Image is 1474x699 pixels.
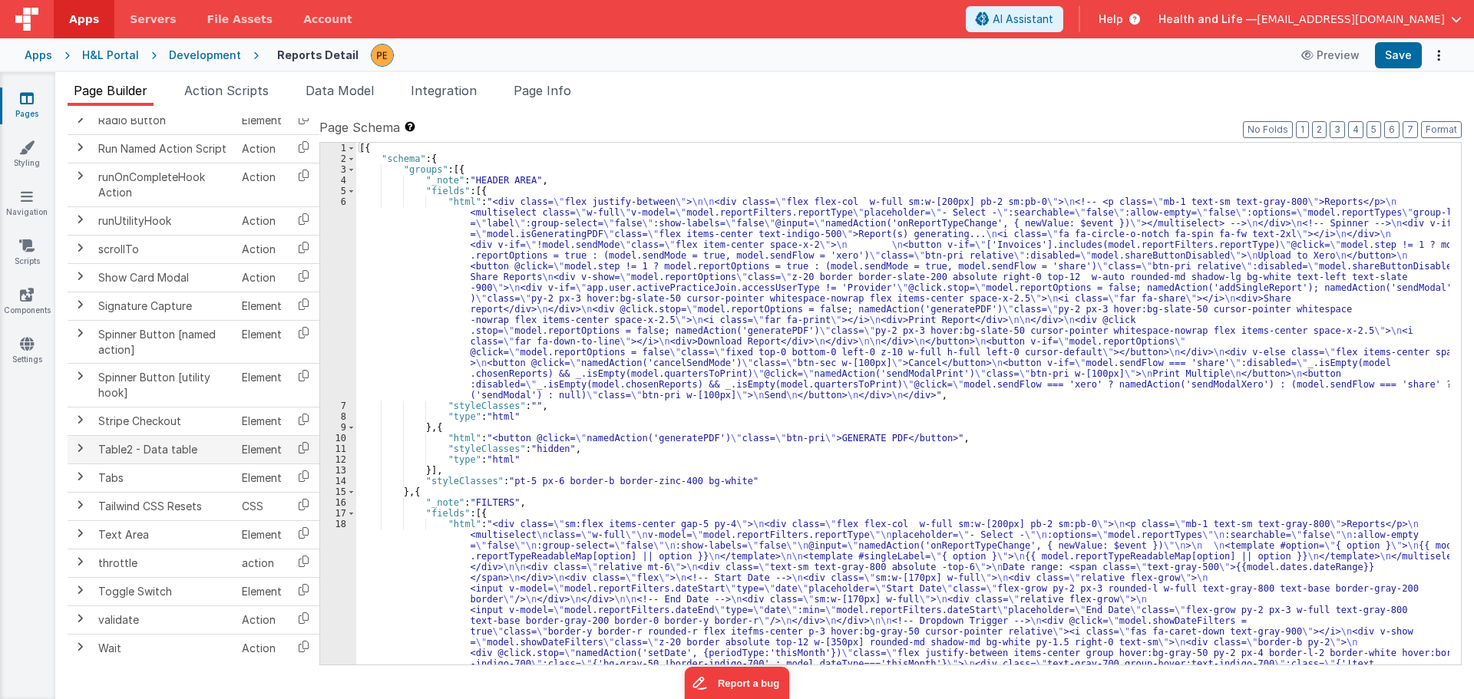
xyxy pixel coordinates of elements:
div: H&L Portal [82,48,139,63]
button: 2 [1312,121,1327,138]
td: Element [236,320,288,364]
div: 1 [320,143,356,153]
td: Element [236,106,288,134]
td: Element [236,578,288,606]
div: 13 [320,465,356,476]
td: Action [236,606,288,635]
div: 6 [320,196,356,401]
div: 7 [320,401,356,411]
td: Spinner Button [utility hook] [92,364,236,407]
td: runOnCompleteHook Action [92,163,236,206]
td: Radio Button [92,106,236,134]
td: action [236,549,288,578]
td: Run Named Action Script [92,134,236,163]
div: Development [169,48,241,63]
div: 11 [320,443,356,454]
button: 7 [1403,121,1418,138]
td: Element [236,407,288,436]
button: Preview [1292,43,1369,68]
div: 2 [320,153,356,164]
td: Text Area [92,521,236,549]
button: No Folds [1243,121,1293,138]
td: Toggle Switch [92,578,236,606]
div: 5 [320,186,356,196]
button: Save [1375,42,1422,68]
button: 1 [1296,121,1309,138]
div: 8 [320,411,356,422]
td: Tabs [92,464,236,493]
td: Action [236,206,288,235]
td: Action [236,235,288,263]
iframe: Marker.io feedback button [685,667,790,699]
button: 5 [1367,121,1381,138]
span: [EMAIL_ADDRESS][DOMAIN_NAME] [1257,12,1445,27]
td: Table2 - Data table [92,436,236,464]
button: 3 [1330,121,1345,138]
button: Options [1428,45,1449,66]
div: 12 [320,454,356,465]
span: Help [1099,12,1123,27]
h4: Reports Detail [277,49,359,61]
div: 17 [320,508,356,519]
div: 15 [320,486,356,497]
td: Element [236,364,288,407]
span: Servers [130,12,176,27]
span: Page Builder [74,83,147,98]
span: AI Assistant [993,12,1053,27]
td: Action [236,134,288,163]
td: throttle [92,549,236,578]
td: Element [236,292,288,320]
button: 4 [1348,121,1363,138]
div: 4 [320,175,356,186]
td: Signature Capture [92,292,236,320]
div: 3 [320,164,356,175]
span: Health and Life — [1158,12,1257,27]
td: Tailwind CSS Resets [92,493,236,521]
div: Apps [25,48,52,63]
td: CSS [236,493,288,521]
span: Integration [411,83,477,98]
span: Apps [69,12,99,27]
td: Wait [92,635,236,663]
button: 6 [1384,121,1400,138]
div: 14 [320,476,356,486]
td: Action [236,263,288,292]
span: Data Model [306,83,374,98]
td: Spinner Button [named action] [92,320,236,364]
img: 9824c9b2ced8ee662419f2f3ea18dbb0 [372,45,393,66]
td: Element [236,436,288,464]
span: Page Info [514,83,571,98]
td: Element [236,464,288,493]
div: 9 [320,422,356,433]
button: Health and Life — [EMAIL_ADDRESS][DOMAIN_NAME] [1158,12,1462,27]
button: AI Assistant [966,6,1063,32]
span: Page Schema [319,118,400,137]
td: Element [236,521,288,549]
td: validate [92,606,236,635]
td: scrollTo [92,235,236,263]
button: Format [1421,121,1462,138]
div: 10 [320,433,356,443]
span: File Assets [207,12,273,27]
td: Show Card Modal [92,263,236,292]
td: Stripe Checkout [92,407,236,436]
div: 16 [320,497,356,508]
td: Action [236,163,288,206]
span: Action Scripts [184,83,269,98]
td: Action [236,635,288,663]
td: runUtilityHook [92,206,236,235]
